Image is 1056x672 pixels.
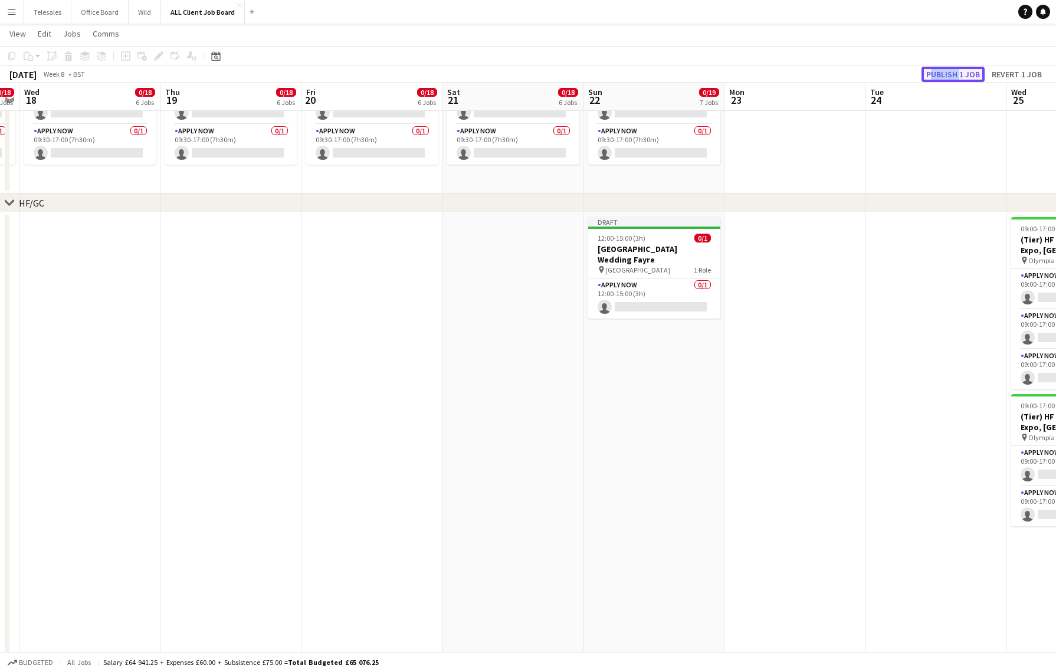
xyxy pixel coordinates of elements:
[727,93,745,107] span: 23
[306,124,438,165] app-card-role: APPLY NOW0/109:30-17:00 (7h30m)
[588,244,720,265] h3: [GEOGRAPHIC_DATA] Wedding Fayre
[58,26,86,41] a: Jobs
[38,28,51,39] span: Edit
[19,658,53,667] span: Budgeted
[588,124,720,165] app-card-role: APPLY NOW0/109:30-17:00 (7h30m)
[588,217,720,319] app-job-card: Draft12:00-15:00 (3h)0/1[GEOGRAPHIC_DATA] Wedding Fayre [GEOGRAPHIC_DATA]1 RoleAPPLY NOW0/112:00-...
[5,26,31,41] a: View
[71,1,129,24] button: Office Board
[445,93,460,107] span: 21
[161,1,245,24] button: ALL Client Job Board
[306,87,316,97] span: Fri
[103,658,379,667] div: Salary £64 941.25 + Expenses £60.00 + Subsistence £75.00 =
[447,87,460,97] span: Sat
[93,28,119,39] span: Comms
[586,93,602,107] span: 22
[276,88,296,97] span: 0/18
[129,1,161,24] button: Wild
[870,87,884,97] span: Tue
[9,28,26,39] span: View
[9,68,37,80] div: [DATE]
[558,88,578,97] span: 0/18
[588,87,602,97] span: Sun
[868,93,884,107] span: 24
[588,278,720,319] app-card-role: APPLY NOW0/112:00-15:00 (3h)
[39,70,68,78] span: Week 8
[699,88,719,97] span: 0/19
[304,93,316,107] span: 20
[418,98,437,107] div: 6 Jobs
[135,88,155,97] span: 0/18
[277,98,296,107] div: 6 Jobs
[24,1,71,24] button: Telesales
[163,93,180,107] span: 19
[729,87,745,97] span: Mon
[417,88,437,97] span: 0/18
[19,197,44,209] div: HF/GC
[1009,93,1027,107] span: 25
[6,656,55,669] button: Budgeted
[73,70,85,78] div: BST
[33,26,56,41] a: Edit
[136,98,155,107] div: 6 Jobs
[165,124,297,165] app-card-role: APPLY NOW0/109:30-17:00 (7h30m)
[288,658,379,667] span: Total Budgeted £65 076.25
[65,658,93,667] span: All jobs
[24,124,156,165] app-card-role: APPLY NOW0/109:30-17:00 (7h30m)
[22,93,40,107] span: 18
[700,98,719,107] div: 7 Jobs
[588,217,720,227] div: Draft
[694,265,711,274] span: 1 Role
[447,124,579,165] app-card-role: APPLY NOW0/109:30-17:00 (7h30m)
[165,87,180,97] span: Thu
[694,234,711,242] span: 0/1
[987,67,1047,82] button: Revert 1 job
[88,26,124,41] a: Comms
[921,67,985,82] button: Publish 1 job
[24,87,40,97] span: Wed
[559,98,578,107] div: 6 Jobs
[598,234,645,242] span: 12:00-15:00 (3h)
[63,28,81,39] span: Jobs
[605,265,670,274] span: [GEOGRAPHIC_DATA]
[1011,87,1027,97] span: Wed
